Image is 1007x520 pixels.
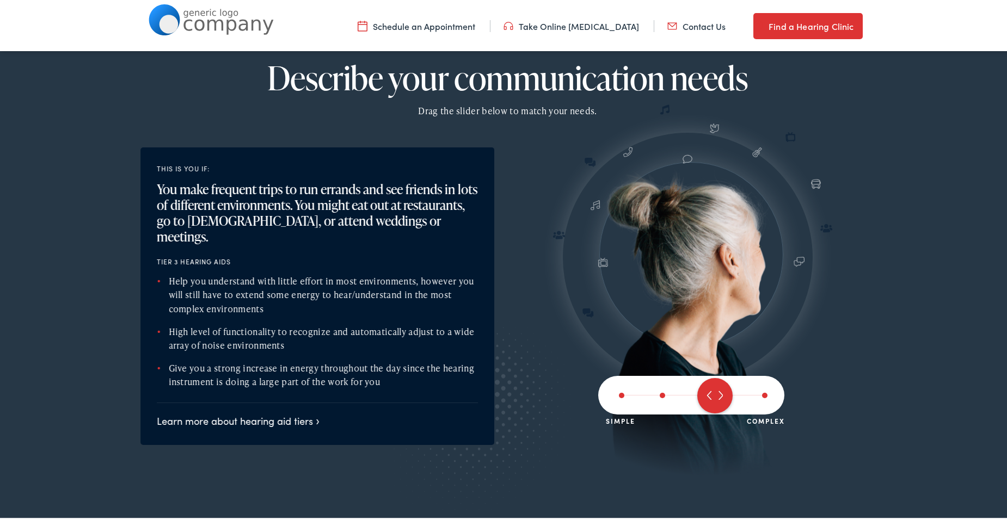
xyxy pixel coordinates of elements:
[157,323,478,350] li: High level of functionality to recognize and automatically adjust to a wide array of noise enviro...
[667,18,726,30] a: Contact Us
[208,102,807,116] div: Drag the slider below to match your needs.
[157,162,478,171] div: This is you if:
[753,11,862,37] a: Find a Hearing Clinic
[358,18,475,30] a: Schedule an Appointment
[157,359,478,387] li: Give you a strong increase in energy throughout the day since the hearing instrument is doing a l...
[208,58,807,94] h3: Describe your communication needs
[667,18,677,30] img: utility icon
[157,272,478,314] li: Help you understand with little effort in most environments, however you will still have to exten...
[606,412,635,423] div: Simple
[157,412,320,425] a: Learn more about hearing aid tiers
[503,18,513,30] img: utility icon
[747,412,785,423] div: Complex
[358,18,367,30] img: utility icon
[157,179,478,242] div: You make frequent trips to run errands and see friends in lots of different environments. You mig...
[753,17,763,30] img: utility icon
[157,256,478,263] h4: Tier 3 hearing aids
[503,18,639,30] a: Take Online [MEDICAL_DATA]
